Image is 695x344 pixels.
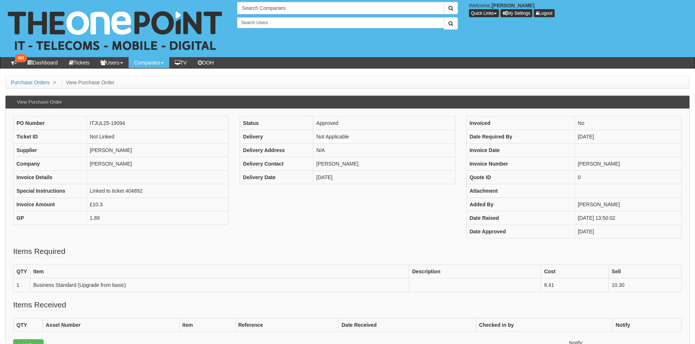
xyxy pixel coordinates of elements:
a: OOH [192,57,219,68]
a: My Settings [500,9,533,17]
th: Date Required By [466,130,574,144]
b: [PERSON_NAME] [492,3,535,8]
td: [DATE] [575,130,682,144]
td: Not Linked [87,130,229,144]
td: 10.30 [609,278,681,292]
h3: View Purchase Order [13,96,66,108]
th: Delivery Date [240,171,313,184]
legend: Items Required [13,246,65,257]
td: [PERSON_NAME] [313,157,455,171]
th: Company [14,157,87,171]
th: Invoiced [466,116,574,130]
td: [DATE] 13:50:02 [575,211,682,225]
a: Logout [534,9,555,17]
th: Item [30,265,409,278]
th: Date Received [339,318,476,332]
th: Sell [609,265,681,278]
th: GP [14,211,87,225]
th: Ticket ID [14,130,87,144]
td: 0 [575,171,682,184]
span: 391 [15,54,27,62]
th: QTY [14,318,43,332]
th: Attachment [466,184,574,198]
td: [DATE] [575,225,682,238]
td: 1 [14,278,30,292]
td: [PERSON_NAME] [575,198,682,211]
th: Invoice Details [14,171,87,184]
td: 8.41 [541,278,609,292]
td: Approved [313,116,455,130]
td: N/A [313,144,455,157]
a: Companies [129,57,169,68]
th: Delivery Address [240,144,313,157]
span: > [51,79,58,85]
legend: Items Received [13,299,66,311]
th: Date Raised [466,211,574,225]
th: Description [409,265,541,278]
input: Search Users [237,17,444,28]
th: Supplier [14,144,87,157]
li: View Purchase Order [59,79,115,86]
th: Asset Number [43,318,180,332]
a: Dashboard [22,57,63,68]
th: Item [179,318,235,332]
div: Welcome, [463,2,695,17]
button: Quick Links [469,9,499,17]
td: Business Standard (Upgrade from basic) [30,278,409,292]
a: TV [169,57,192,68]
th: Invoice Date [466,144,574,157]
input: Search Companies [237,2,444,14]
th: Invoice Amount [14,198,87,211]
th: PO Number [14,116,87,130]
a: Users [95,57,129,68]
th: Special Instructions [14,184,87,198]
td: No [575,116,682,130]
th: Notify [613,318,682,332]
a: Purchase Orders [11,79,50,85]
th: Quote ID [466,171,574,184]
th: Delivery Contact [240,157,313,171]
th: Status [240,116,313,130]
td: 1.89 [87,211,229,225]
th: QTY [14,265,30,278]
td: [DATE] [313,171,455,184]
th: Cost [541,265,609,278]
th: Delivery [240,130,313,144]
td: Linked to ticket 404892 [87,184,229,198]
td: £10.3 [87,198,229,211]
th: Date Approved [466,225,574,238]
td: [PERSON_NAME] [575,157,682,171]
td: Not Applicable [313,130,455,144]
td: [PERSON_NAME] [87,157,229,171]
th: Added By [466,198,574,211]
td: ITJUL25-19094 [87,116,229,130]
a: Tickets [63,57,95,68]
th: Checked in by [476,318,613,332]
th: Reference [235,318,339,332]
td: [PERSON_NAME] [87,144,229,157]
th: Invoice Number [466,157,574,171]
